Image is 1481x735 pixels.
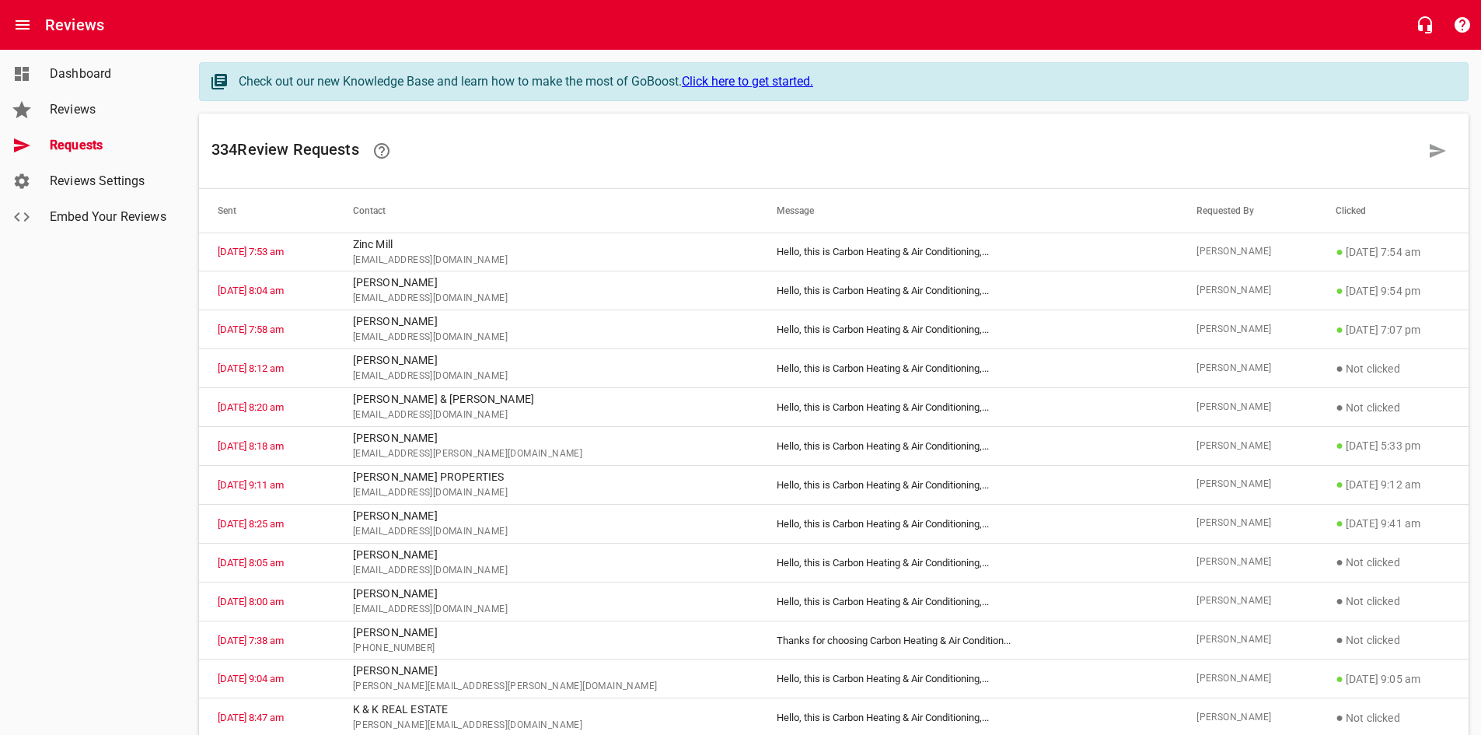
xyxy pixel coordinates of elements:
p: [PERSON_NAME] [353,625,740,641]
button: Support Portal [1444,6,1481,44]
th: Message [758,189,1178,233]
a: [DATE] 8:20 am [218,401,284,413]
button: Open drawer [4,6,41,44]
a: Learn how requesting reviews can improve your online presence [363,132,400,170]
span: [EMAIL_ADDRESS][DOMAIN_NAME] [353,291,740,306]
p: [DATE] 9:41 am [1336,514,1450,533]
p: [PERSON_NAME] [353,508,740,524]
span: ● [1336,477,1343,492]
p: [DATE] 9:54 pm [1336,282,1450,300]
a: [DATE] 8:05 am [218,557,284,569]
span: Embed Your Reviews [50,208,168,226]
a: [DATE] 9:11 am [218,479,284,491]
span: [PERSON_NAME] [1196,710,1298,726]
span: Reviews [50,100,168,119]
p: [PERSON_NAME] [353,352,740,369]
span: ● [1336,555,1343,569]
div: Check out our new Knowledge Base and learn how to make the most of GoBoost. [239,72,1452,91]
td: Hello, this is Carbon Heating & Air Conditioning, ... [758,271,1178,310]
a: [DATE] 7:58 am [218,324,284,335]
span: Dashboard [50,65,168,83]
span: [EMAIL_ADDRESS][DOMAIN_NAME] [353,485,740,501]
a: [DATE] 8:12 am [218,362,284,374]
span: ● [1336,632,1343,647]
span: [EMAIL_ADDRESS][PERSON_NAME][DOMAIN_NAME] [353,446,740,462]
p: [PERSON_NAME] PROPERTIES [353,469,740,485]
span: [EMAIL_ADDRESS][DOMAIN_NAME] [353,524,740,540]
p: Not clicked [1336,359,1450,378]
button: Live Chat [1406,6,1444,44]
span: ● [1336,593,1343,608]
span: [PERSON_NAME] [1196,439,1298,454]
td: Hello, this is Carbon Heating & Air Conditioning, ... [758,349,1178,388]
span: ● [1336,516,1343,530]
td: Hello, this is Carbon Heating & Air Conditioning, ... [758,504,1178,543]
p: [PERSON_NAME] [353,430,740,446]
a: [DATE] 8:00 am [218,596,284,607]
td: Hello, this is Carbon Heating & Air Conditioning, ... [758,310,1178,349]
p: [PERSON_NAME] [353,586,740,602]
a: [DATE] 8:04 am [218,285,284,296]
p: K & K REAL ESTATE [353,702,740,718]
span: [PERSON_NAME] [1196,244,1298,260]
p: [PERSON_NAME] [353,313,740,330]
span: ● [1336,671,1343,686]
td: Hello, this is Carbon Heating & Air Conditioning, ... [758,388,1178,427]
span: [PERSON_NAME] [1196,555,1298,570]
th: Sent [199,189,334,233]
h6: Reviews [45,12,104,37]
h6: 334 Review Request s [211,132,1419,170]
span: ● [1336,322,1343,337]
span: [PERSON_NAME] [1196,400,1298,415]
span: ● [1336,283,1343,298]
span: [EMAIL_ADDRESS][DOMAIN_NAME] [353,408,740,423]
p: Not clicked [1336,592,1450,611]
a: [DATE] 7:38 am [218,635,284,646]
td: Hello, this is Carbon Heating & Air Conditioning, ... [758,660,1178,698]
span: [PERSON_NAME] [1196,322,1298,338]
span: ● [1336,244,1343,259]
th: Requested By [1178,189,1317,233]
td: Hello, this is Carbon Heating & Air Conditioning, ... [758,543,1178,582]
p: [PERSON_NAME] [353,663,740,679]
p: Not clicked [1336,709,1450,727]
p: Zinc Mill [353,236,740,253]
p: [PERSON_NAME] [353,547,740,563]
span: [EMAIL_ADDRESS][DOMAIN_NAME] [353,369,740,384]
p: [DATE] 9:05 am [1336,670,1450,688]
span: Requests [50,136,168,155]
span: [PERSON_NAME] [1196,361,1298,376]
span: Reviews Settings [50,172,168,191]
p: [PERSON_NAME] [353,275,740,291]
span: [PERSON_NAME][EMAIL_ADDRESS][DOMAIN_NAME] [353,718,740,733]
p: [DATE] 7:54 am [1336,243,1450,261]
span: [PERSON_NAME][EMAIL_ADDRESS][PERSON_NAME][DOMAIN_NAME] [353,679,740,695]
p: [PERSON_NAME] & [PERSON_NAME] [353,391,740,408]
a: [DATE] 8:47 am [218,712,284,723]
span: [EMAIL_ADDRESS][DOMAIN_NAME] [353,253,740,268]
p: Not clicked [1336,553,1450,572]
a: [DATE] 7:53 am [218,246,284,257]
span: ● [1336,361,1343,376]
p: [DATE] 7:07 pm [1336,320,1450,339]
a: [DATE] 9:04 am [218,673,284,684]
span: ● [1336,438,1343,453]
span: [EMAIL_ADDRESS][DOMAIN_NAME] [353,563,740,579]
span: [PERSON_NAME] [1196,593,1298,609]
td: Hello, this is Carbon Heating & Air Conditioning, ... [758,582,1178,621]
a: [DATE] 8:25 am [218,518,284,530]
p: Not clicked [1336,398,1450,417]
p: [DATE] 5:33 pm [1336,436,1450,455]
span: [PERSON_NAME] [1196,632,1298,648]
span: [PERSON_NAME] [1196,671,1298,687]
th: Contact [334,189,759,233]
a: [DATE] 8:18 am [218,440,284,452]
th: Clicked [1317,189,1469,233]
td: Hello, this is Carbon Heating & Air Conditioning, ... [758,465,1178,504]
span: [PERSON_NAME] [1196,477,1298,492]
td: Thanks for choosing Carbon Heating & Air Condition ... [758,621,1178,660]
a: Click here to get started. [682,74,813,89]
span: [PERSON_NAME] [1196,283,1298,299]
td: Hello, this is Carbon Heating & Air Conditioning, ... [758,233,1178,271]
td: Hello, this is Carbon Heating & Air Conditioning, ... [758,427,1178,466]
